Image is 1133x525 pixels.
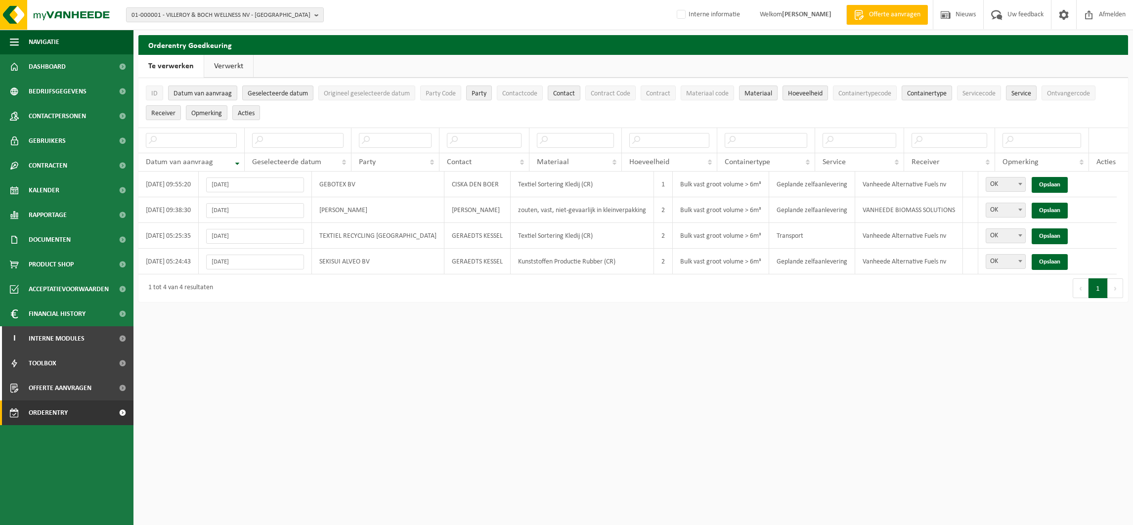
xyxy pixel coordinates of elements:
button: PartyParty: Activate to sort [466,86,492,100]
span: Rapportage [29,203,67,227]
span: Acceptatievoorwaarden [29,277,109,302]
span: Servicecode [962,90,996,97]
td: Bulk vast groot volume > 6m³ [673,223,769,249]
span: Toolbox [29,351,56,376]
td: [PERSON_NAME] [444,197,511,223]
span: OK [986,228,1026,243]
a: Opslaan [1032,228,1068,244]
span: Documenten [29,227,71,252]
button: IDID: Activate to sort [146,86,163,100]
span: Contactcode [502,90,537,97]
td: SEKISUI ALVEO BV [312,249,444,274]
td: 2 [654,249,673,274]
span: Offerte aanvragen [29,376,91,400]
label: Interne informatie [675,7,740,22]
span: Receiver [912,158,940,166]
span: ID [151,90,158,97]
span: Materiaal code [686,90,729,97]
span: Service [823,158,846,166]
span: Opmerking [1002,158,1039,166]
span: Acties [1096,158,1116,166]
button: ServiceService: Activate to sort [1006,86,1037,100]
span: Contactpersonen [29,104,86,129]
a: Opslaan [1032,177,1068,193]
td: Bulk vast groot volume > 6m³ [673,197,769,223]
a: Opslaan [1032,254,1068,270]
span: Product Shop [29,252,74,277]
span: Hoeveelheid [629,158,669,166]
span: Contract [646,90,670,97]
span: Dashboard [29,54,66,79]
span: Contracten [29,153,67,178]
span: Kalender [29,178,59,203]
button: ReceiverReceiver: Activate to sort [146,105,181,120]
span: Ontvangercode [1047,90,1090,97]
span: Materiaal [537,158,569,166]
td: GERAEDTS KESSEL [444,223,511,249]
td: 2 [654,223,673,249]
strong: [PERSON_NAME] [782,11,831,18]
button: OntvangercodeOntvangercode: Activate to sort [1042,86,1095,100]
span: Containertype [725,158,770,166]
a: Verwerkt [204,55,253,78]
button: Geselecteerde datumGeselecteerde datum: Activate to sort [242,86,313,100]
td: VANHEEDE BIOMASS SOLUTIONS [855,197,963,223]
span: Offerte aanvragen [867,10,923,20]
span: Geselecteerde datum [252,158,321,166]
span: Materiaal [744,90,772,97]
span: Orderentry Goedkeuring [29,400,112,425]
h2: Orderentry Goedkeuring [138,35,1128,54]
td: CISKA DEN BOER [444,172,511,197]
span: OK [986,254,1026,269]
button: Datum van aanvraagDatum van aanvraag: Activate to remove sorting [168,86,237,100]
td: Textiel Sortering Kledij (CR) [511,223,654,249]
button: Next [1108,278,1123,298]
span: Receiver [151,110,175,117]
a: Te verwerken [138,55,204,78]
span: Contact [553,90,575,97]
td: Bulk vast groot volume > 6m³ [673,172,769,197]
button: ContainertypecodeContainertypecode: Activate to sort [833,86,897,100]
span: Containertypecode [838,90,891,97]
span: OK [986,255,1025,268]
td: [DATE] 05:24:43 [138,249,199,274]
button: 01-000001 - VILLEROY & BOCH WELLNESS NV - [GEOGRAPHIC_DATA] [126,7,324,22]
td: [PERSON_NAME] [312,197,444,223]
td: Transport [769,223,855,249]
span: OK [986,203,1025,217]
button: ContactcodeContactcode: Activate to sort [497,86,543,100]
td: [DATE] 05:25:35 [138,223,199,249]
span: Containertype [907,90,947,97]
td: Vanheede Alternative Fuels nv [855,172,963,197]
button: Acties [232,105,260,120]
td: Geplande zelfaanlevering [769,172,855,197]
td: Textiel Sortering Kledij (CR) [511,172,654,197]
span: Navigatie [29,30,59,54]
button: MateriaalMateriaal: Activate to sort [739,86,778,100]
td: GERAEDTS KESSEL [444,249,511,274]
span: Service [1011,90,1031,97]
span: Party Code [426,90,456,97]
button: Previous [1073,278,1089,298]
td: Vanheede Alternative Fuels nv [855,249,963,274]
td: [DATE] 09:55:20 [138,172,199,197]
span: Financial History [29,302,86,326]
span: I [10,326,19,351]
button: ServicecodeServicecode: Activate to sort [957,86,1001,100]
span: Contract Code [591,90,630,97]
span: Gebruikers [29,129,66,153]
button: 1 [1089,278,1108,298]
a: Offerte aanvragen [846,5,928,25]
span: OK [986,177,1026,192]
span: Party [359,158,376,166]
span: Opmerking [191,110,222,117]
span: Acties [238,110,255,117]
button: HoeveelheidHoeveelheid: Activate to sort [783,86,828,100]
td: Geplande zelfaanlevering [769,197,855,223]
span: Datum van aanvraag [174,90,232,97]
button: ContactContact: Activate to sort [548,86,580,100]
td: TEXTIEL RECYCLING [GEOGRAPHIC_DATA] [312,223,444,249]
span: Interne modules [29,326,85,351]
span: OK [986,177,1025,191]
button: Party CodeParty Code: Activate to sort [420,86,461,100]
